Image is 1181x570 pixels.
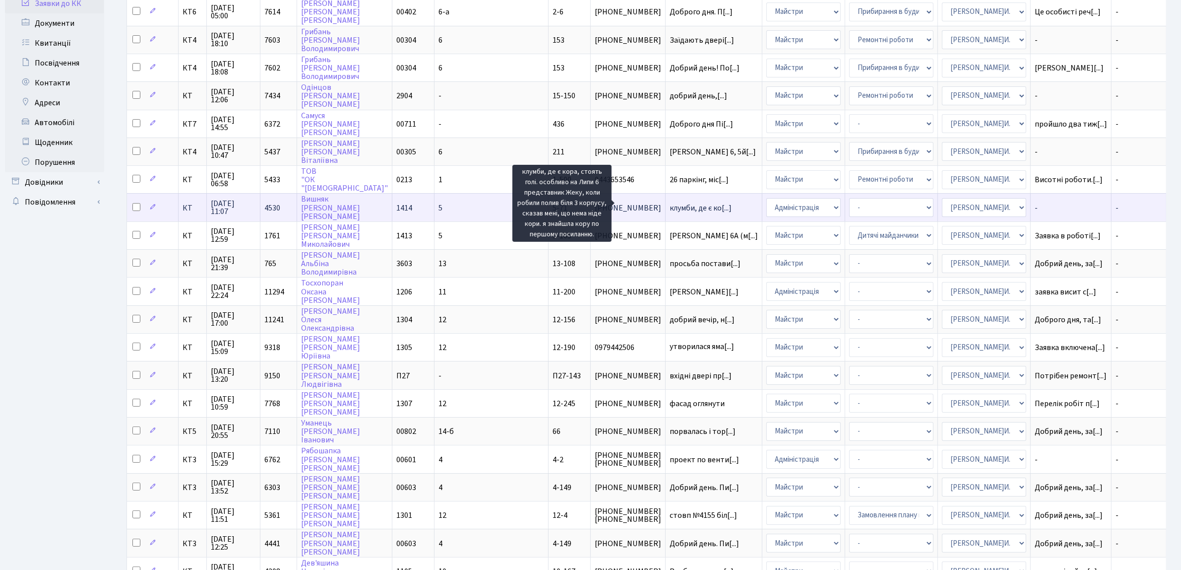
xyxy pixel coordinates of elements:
span: [PERSON_NAME] 6, 5й[...] [670,146,756,157]
span: пройшло два тиж[...] [1035,119,1107,130]
span: [DATE] 15:09 [211,340,256,356]
span: - [1035,148,1107,156]
span: КТ [183,316,202,324]
a: Порушення [5,152,104,172]
span: 5 [438,203,442,214]
span: 4 [438,538,442,549]
span: [DATE] 12:59 [211,227,256,243]
span: [DATE] 22:24 [211,284,256,299]
span: [PHONE_NUMBER] [595,148,661,156]
span: [DATE] 11:07 [211,200,256,215]
span: 1206 [396,286,412,297]
span: 12-4 [553,510,567,521]
a: Документи [5,13,104,33]
span: 1 [438,174,442,185]
span: 6 [438,146,442,157]
span: 9150 [264,370,280,381]
span: - [1035,92,1107,100]
span: КТ7 [183,120,202,128]
span: Добрий день! По[...] [670,63,740,73]
span: фасад оглянути [670,400,758,408]
span: [PHONE_NUMBER] [595,372,661,380]
span: КТ4 [183,148,202,156]
span: 6 [438,63,442,73]
span: - [438,90,441,101]
span: 7110 [264,426,280,437]
span: КТ [183,511,202,519]
span: 0443653546 [595,176,661,184]
span: КТ3 [183,484,202,492]
span: Добрий день, за[...] [1035,258,1103,269]
span: [PHONE_NUMBER] [PHONE_NUMBER] [595,451,661,467]
span: КТ [183,92,202,100]
span: 11294 [264,286,284,297]
span: Добрий день, за[...] [1035,426,1103,437]
span: - [1116,174,1119,185]
span: 2-6 [553,6,563,17]
span: КТ [183,204,202,212]
span: 11241 [264,314,284,325]
span: - [1116,426,1119,437]
span: Доброго дня, та[...] [1035,314,1101,325]
span: [DATE] 21:39 [211,256,256,272]
span: 4-149 [553,538,571,549]
span: 153 [553,35,564,46]
span: 6 [438,35,442,46]
span: 4-149 [553,482,571,493]
span: 12 [438,510,446,521]
a: Рябошапка[PERSON_NAME][PERSON_NAME] [301,446,360,474]
a: Уманець[PERSON_NAME]Іванович [301,418,360,445]
span: 765 [264,258,276,269]
span: - [1116,538,1119,549]
span: стовп №4155 біл[...] [670,510,737,521]
div: клумби, де є кора, стоять голі. особливо на Липи 6 представник Жеку, коли робили полив біля 3 кор... [512,165,612,242]
span: 7603 [264,35,280,46]
span: [DATE] 14:55 [211,116,256,132]
span: [PERSON_NAME] 6А (м[...] [670,230,758,241]
span: 00711 [396,119,416,130]
span: - [1116,482,1119,493]
span: 1304 [396,314,412,325]
span: 1301 [396,510,412,521]
span: КТ3 [183,456,202,464]
a: Повідомлення [5,192,104,212]
a: Грибань[PERSON_NAME]Володимирович [301,26,360,54]
span: 6-а [438,6,449,17]
span: заявка висит с[...] [1035,286,1096,297]
span: 5361 [264,510,280,521]
span: 13 [438,258,446,269]
span: 12-190 [553,342,575,353]
span: 6303 [264,482,280,493]
a: [PERSON_NAME][PERSON_NAME][PERSON_NAME] [301,501,360,529]
a: ТОВ"ОК"[DEMOGRAPHIC_DATA]" [301,166,388,194]
span: 15-150 [553,90,575,101]
span: 5437 [264,146,280,157]
span: 00802 [396,426,416,437]
a: [PERSON_NAME]ОлесяОлександрівна [301,306,360,334]
span: [PHONE_NUMBER] [595,64,661,72]
span: 11-200 [553,286,575,297]
span: Це особисті реч[...] [1035,6,1101,17]
span: [DATE] 17:00 [211,311,256,327]
span: Добрий день. Пи[...] [670,482,739,493]
span: [DATE] 18:08 [211,60,256,76]
span: 153 [553,63,564,73]
span: [DATE] 11:51 [211,507,256,523]
span: 7614 [264,6,280,17]
span: 00402 [396,6,416,17]
span: КТ3 [183,540,202,548]
a: [PERSON_NAME][PERSON_NAME][PERSON_NAME] [301,390,360,418]
span: 11 [438,286,446,297]
span: порвалась і тор[...] [670,426,736,437]
a: [PERSON_NAME][PERSON_NAME]Людвігівна [301,362,360,390]
span: Потрібен ремонт[...] [1035,370,1107,381]
a: Щоденник [5,133,104,152]
span: вхідні двері пр[...] [670,370,732,381]
span: - [1116,286,1119,297]
span: 12 [438,314,446,325]
span: [PHONE_NUMBER] [595,260,661,268]
span: [DATE] 13:52 [211,479,256,495]
span: [PHONE_NUMBER] [PHONE_NUMBER] [595,507,661,523]
span: 4 [438,482,442,493]
a: Одінцов[PERSON_NAME][PERSON_NAME] [301,82,360,110]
